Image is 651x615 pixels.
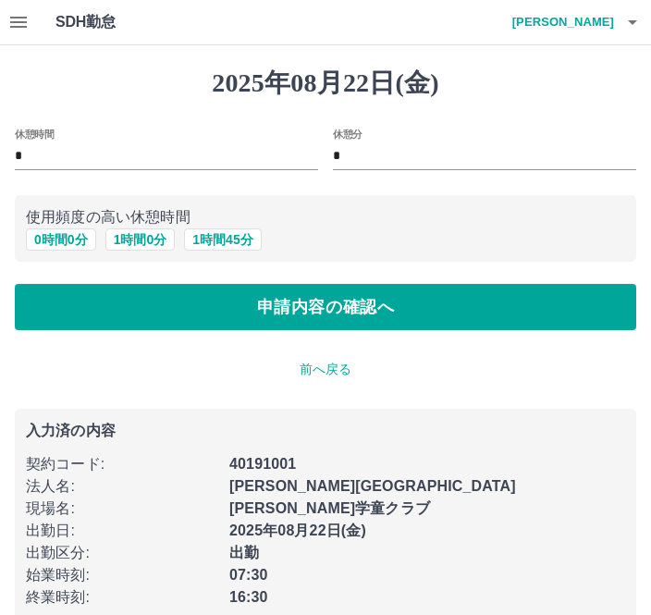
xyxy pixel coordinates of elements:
b: 16:30 [229,589,268,605]
p: 使用頻度の高い休憩時間 [26,206,625,228]
p: 入力済の内容 [26,424,625,438]
label: 休憩分 [333,127,362,141]
b: 2025年08月22日(金) [229,523,366,538]
p: 終業時刻 : [26,586,218,609]
b: 40191001 [229,456,296,472]
b: [PERSON_NAME]学童クラブ [229,500,430,516]
h1: 2025年08月22日(金) [15,68,636,99]
b: 出勤 [229,545,259,560]
button: 1時間0分 [105,228,176,251]
button: 申請内容の確認へ [15,284,636,330]
p: 法人名 : [26,475,218,498]
p: 出勤日 : [26,520,218,542]
button: 0時間0分 [26,228,96,251]
p: 現場名 : [26,498,218,520]
p: 始業時刻 : [26,564,218,586]
b: [PERSON_NAME][GEOGRAPHIC_DATA] [229,478,516,494]
p: 契約コード : [26,453,218,475]
p: 前へ戻る [15,360,636,379]
b: 07:30 [229,567,268,583]
label: 休憩時間 [15,127,54,141]
p: 出勤区分 : [26,542,218,564]
button: 1時間45分 [184,228,261,251]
